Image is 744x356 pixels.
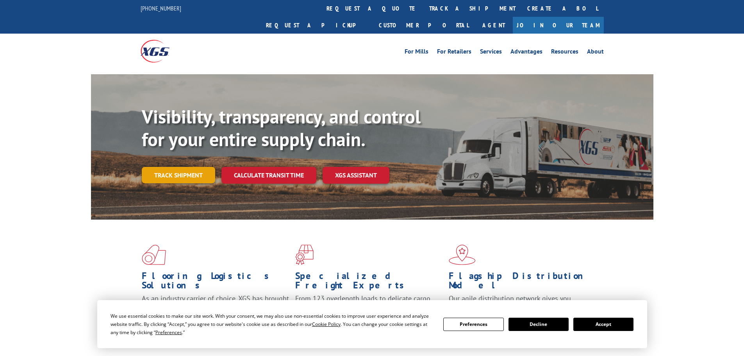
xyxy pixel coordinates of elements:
[373,17,475,34] a: Customer Portal
[142,271,289,294] h1: Flooring Logistics Solutions
[295,245,314,265] img: xgs-icon-focused-on-flooring-red
[480,48,502,57] a: Services
[405,48,428,57] a: For Mills
[449,271,596,294] h1: Flagship Distribution Model
[111,312,434,336] div: We use essential cookies to make our site work. With your consent, we may also use non-essential ...
[142,294,289,322] span: As an industry carrier of choice, XGS has brought innovation and dedication to flooring logistics...
[510,48,542,57] a: Advantages
[437,48,471,57] a: For Retailers
[142,167,215,183] a: Track shipment
[513,17,604,34] a: Join Our Team
[260,17,373,34] a: Request a pickup
[475,17,513,34] a: Agent
[312,321,341,327] span: Cookie Policy
[97,300,647,348] div: Cookie Consent Prompt
[295,271,443,294] h1: Specialized Freight Experts
[587,48,604,57] a: About
[142,104,421,151] b: Visibility, transparency, and control for your entire supply chain.
[449,294,592,312] span: Our agile distribution network gives you nationwide inventory management on demand.
[508,318,569,331] button: Decline
[155,329,182,336] span: Preferences
[142,245,166,265] img: xgs-icon-total-supply-chain-intelligence-red
[443,318,503,331] button: Preferences
[573,318,633,331] button: Accept
[141,4,181,12] a: [PHONE_NUMBER]
[295,294,443,329] p: From 123 overlength loads to delicate cargo, our experienced staff knows the best way to move you...
[323,167,389,184] a: XGS ASSISTANT
[449,245,476,265] img: xgs-icon-flagship-distribution-model-red
[551,48,578,57] a: Resources
[221,167,316,184] a: Calculate transit time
